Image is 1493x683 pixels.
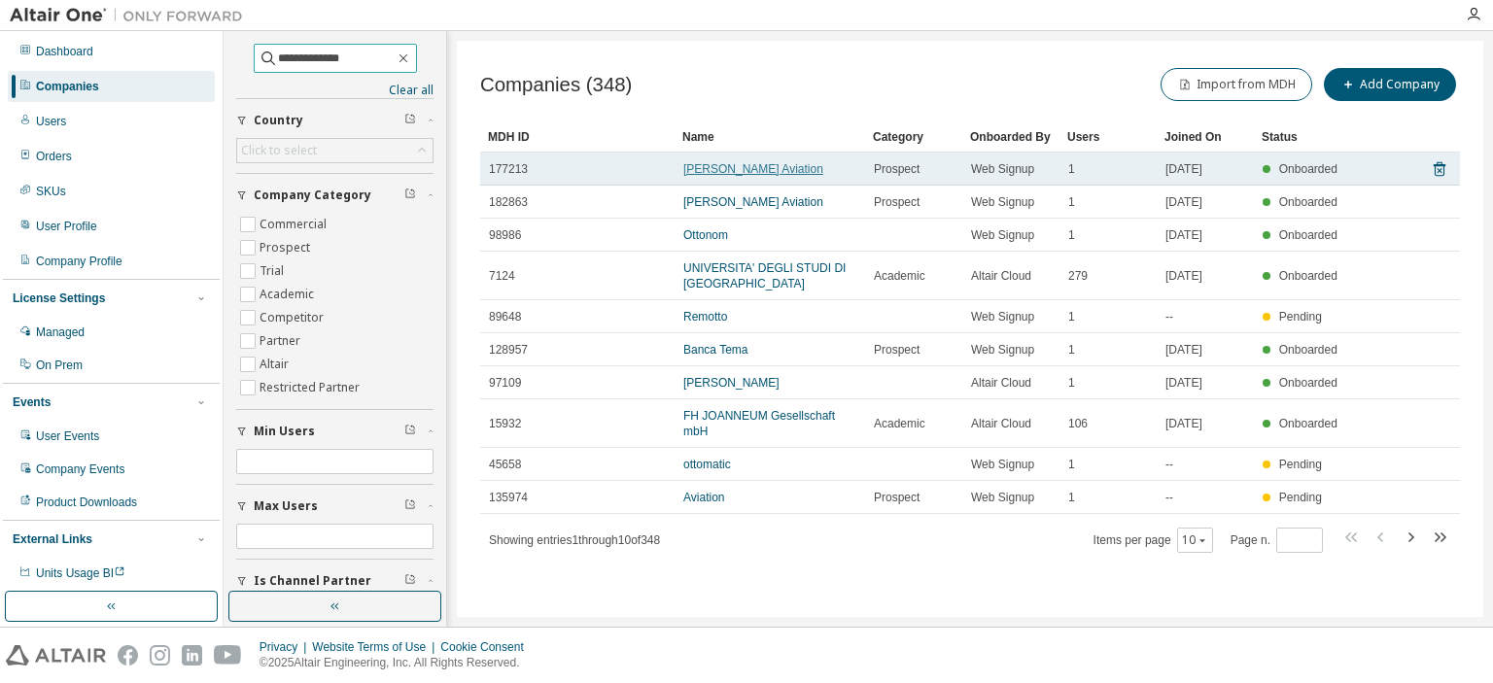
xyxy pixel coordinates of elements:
[236,485,434,528] button: Max Users
[1068,268,1088,284] span: 279
[874,342,920,358] span: Prospect
[440,639,535,655] div: Cookie Consent
[260,213,330,236] label: Commercial
[874,161,920,177] span: Prospect
[971,194,1034,210] span: Web Signup
[236,560,434,602] button: Is Channel Partner
[488,121,667,153] div: MDH ID
[683,409,835,438] a: FH JOANNEUM Gesellschaft mbH
[260,639,312,655] div: Privacy
[1165,416,1202,431] span: [DATE]
[1165,457,1173,472] span: --
[150,645,170,666] img: instagram.svg
[236,174,434,217] button: Company Category
[260,376,364,399] label: Restricted Partner
[874,194,920,210] span: Prospect
[971,416,1031,431] span: Altair Cloud
[13,394,51,410] div: Events
[683,195,823,209] a: [PERSON_NAME] Aviation
[489,309,521,324] span: 89648
[6,645,106,666] img: altair_logo.svg
[241,143,317,158] div: Click to select
[1182,532,1208,548] button: 10
[683,228,728,242] a: Ottonom
[1094,528,1213,553] span: Items per page
[1279,228,1337,242] span: Onboarded
[404,498,416,514] span: Clear filter
[13,531,92,547] div: External Links
[971,490,1034,505] span: Web Signup
[1068,194,1075,210] span: 1
[1262,121,1343,153] div: Status
[1165,490,1173,505] span: --
[237,139,433,162] div: Click to select
[312,639,440,655] div: Website Terms of Use
[1165,342,1202,358] span: [DATE]
[971,375,1031,391] span: Altair Cloud
[874,268,925,284] span: Academic
[1067,121,1149,153] div: Users
[683,310,727,324] a: Remotto
[404,188,416,203] span: Clear filter
[971,227,1034,243] span: Web Signup
[1279,417,1337,430] span: Onboarded
[1068,227,1075,243] span: 1
[970,121,1052,153] div: Onboarded By
[254,573,371,589] span: Is Channel Partner
[683,343,748,357] a: Banca Tema
[36,566,125,580] span: Units Usage BI
[36,495,137,510] div: Product Downloads
[254,188,371,203] span: Company Category
[873,121,955,153] div: Category
[214,645,242,666] img: youtube.svg
[1324,68,1456,101] button: Add Company
[1279,376,1337,390] span: Onboarded
[10,6,253,25] img: Altair One
[36,428,99,444] div: User Events
[489,194,528,210] span: 182863
[683,162,823,176] a: [PERSON_NAME] Aviation
[1164,121,1246,153] div: Joined On
[1068,457,1075,472] span: 1
[480,74,632,96] span: Companies (348)
[36,184,66,199] div: SKUs
[1279,269,1337,283] span: Onboarded
[260,283,318,306] label: Academic
[182,645,202,666] img: linkedin.svg
[36,461,124,477] div: Company Events
[1165,194,1202,210] span: [DATE]
[874,490,920,505] span: Prospect
[13,290,105,306] div: License Settings
[1279,458,1322,471] span: Pending
[683,458,731,471] a: ottomatic
[1068,416,1088,431] span: 106
[1165,375,1202,391] span: [DATE]
[1165,161,1202,177] span: [DATE]
[1068,161,1075,177] span: 1
[489,268,515,284] span: 7124
[118,645,138,666] img: facebook.svg
[1165,309,1173,324] span: --
[1068,309,1075,324] span: 1
[971,161,1034,177] span: Web Signup
[971,457,1034,472] span: Web Signup
[971,268,1031,284] span: Altair Cloud
[489,342,528,358] span: 128957
[489,161,528,177] span: 177213
[683,491,724,504] a: Aviation
[683,376,780,390] a: [PERSON_NAME]
[236,410,434,453] button: Min Users
[489,227,521,243] span: 98986
[260,259,288,283] label: Trial
[1068,375,1075,391] span: 1
[489,533,660,547] span: Showing entries 1 through 10 of 348
[971,342,1034,358] span: Web Signup
[254,424,315,439] span: Min Users
[1279,310,1322,324] span: Pending
[682,121,857,153] div: Name
[254,498,318,514] span: Max Users
[1279,343,1337,357] span: Onboarded
[260,655,536,671] p: © 2025 Altair Engineering, Inc. All Rights Reserved.
[683,261,846,290] a: UNIVERSITA' DEGLI STUDI DI [GEOGRAPHIC_DATA]
[1279,162,1337,176] span: Onboarded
